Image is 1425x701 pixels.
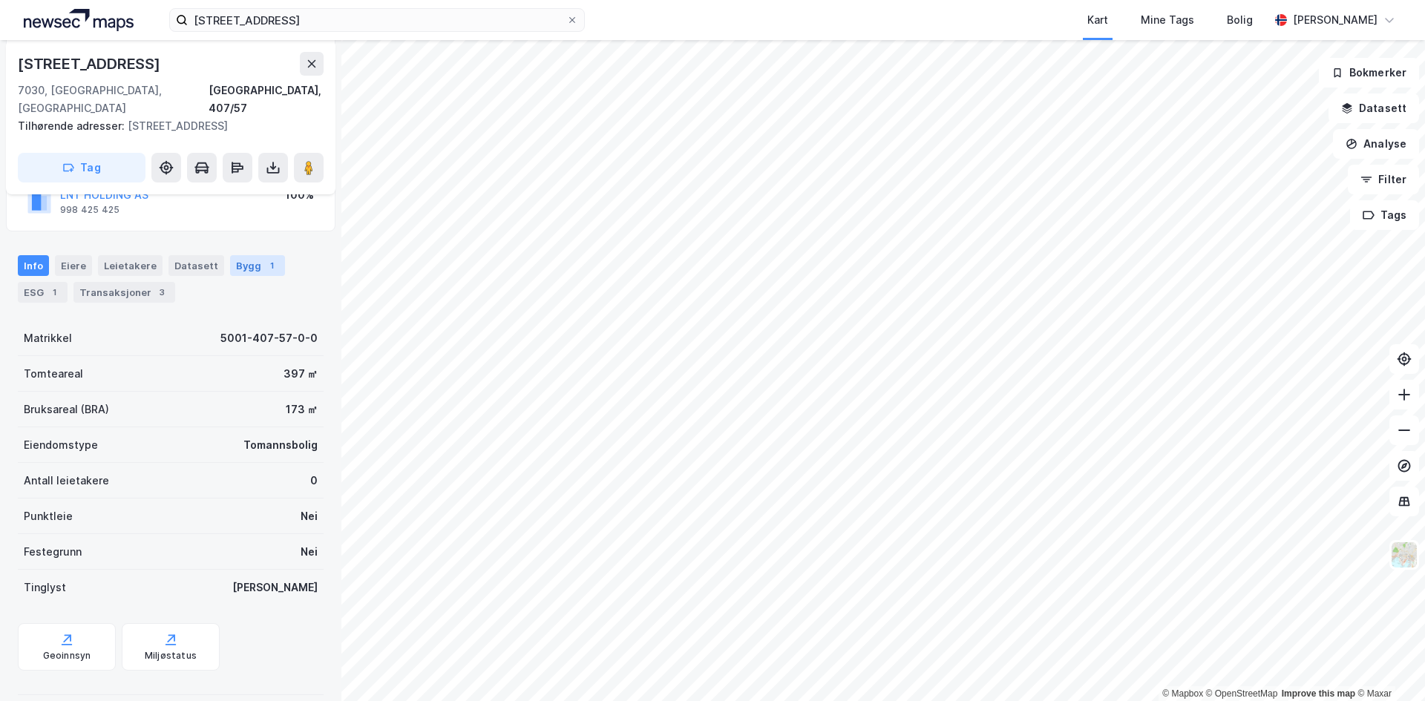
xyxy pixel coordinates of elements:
a: Mapbox [1162,688,1203,699]
span: Tilhørende adresser: [18,119,128,132]
button: Analyse [1333,129,1419,159]
div: [PERSON_NAME] [232,579,318,596]
div: 1 [264,258,279,273]
div: Kart [1087,11,1108,29]
button: Tag [18,153,145,182]
div: 5001-407-57-0-0 [220,329,318,347]
button: Bokmerker [1319,58,1419,88]
div: 100% [285,186,314,204]
div: Geoinnsyn [43,650,91,662]
div: Antall leietakere [24,472,109,490]
div: 0 [310,472,318,490]
div: Nei [301,543,318,561]
div: Eiere [55,255,92,276]
button: Datasett [1329,93,1419,123]
div: Info [18,255,49,276]
div: 173 ㎡ [286,401,318,418]
div: Festegrunn [24,543,82,561]
div: Bygg [230,255,285,276]
div: [STREET_ADDRESS] [18,52,163,76]
div: Miljøstatus [145,650,197,662]
div: Eiendomstype [24,436,98,454]
iframe: Chat Widget [1351,630,1425,701]
div: Transaksjoner [73,282,175,303]
div: Bruksareal (BRA) [24,401,109,418]
button: Tags [1350,200,1419,230]
div: Punktleie [24,507,73,525]
button: Filter [1348,165,1419,194]
img: Z [1390,541,1418,569]
div: Kontrollprogram for chat [1351,630,1425,701]
div: [GEOGRAPHIC_DATA], 407/57 [209,82,324,117]
div: 7030, [GEOGRAPHIC_DATA], [GEOGRAPHIC_DATA] [18,82,209,117]
div: Mine Tags [1141,11,1194,29]
div: Tomteareal [24,365,83,383]
div: [PERSON_NAME] [1293,11,1377,29]
div: Tomannsbolig [243,436,318,454]
div: 1 [47,285,62,300]
div: 3 [154,285,169,300]
div: Tinglyst [24,579,66,596]
a: OpenStreetMap [1206,688,1278,699]
div: Matrikkel [24,329,72,347]
input: Søk på adresse, matrikkel, gårdeiere, leietakere eller personer [188,9,566,31]
img: logo.a4113a55bc3d86da70a041830d287a7e.svg [24,9,134,31]
div: ESG [18,282,68,303]
div: Leietakere [98,255,163,276]
div: Bolig [1227,11,1253,29]
div: 998 425 425 [60,204,119,216]
div: Nei [301,507,318,525]
div: Datasett [168,255,224,276]
div: [STREET_ADDRESS] [18,117,312,135]
a: Improve this map [1282,688,1355,699]
div: 397 ㎡ [284,365,318,383]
